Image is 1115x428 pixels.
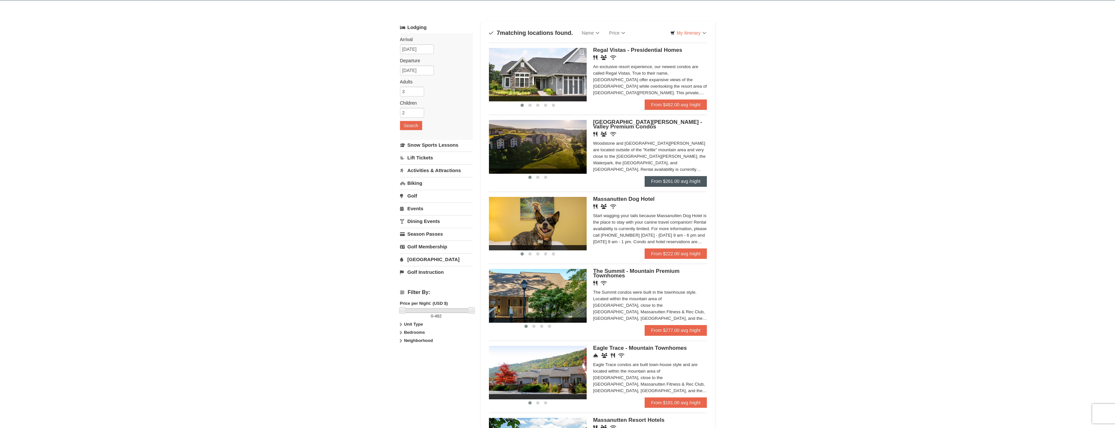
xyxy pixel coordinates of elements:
[400,266,473,278] a: Golf Instruction
[611,353,615,358] i: Restaurant
[645,99,707,110] a: From $482.00 avg /night
[431,314,433,318] span: 0
[400,164,473,176] a: Activities & Attractions
[593,268,679,279] span: The Summit - Mountain Premium Townhomes
[593,64,707,96] div: An exclusive resort experience, our newest condos are called Regal Vistas. True to their name, [G...
[610,55,616,60] i: Wireless Internet (free)
[601,353,608,358] i: Conference Facilities
[400,228,473,240] a: Season Passes
[404,322,423,327] strong: Unit Type
[577,26,604,39] a: Name
[404,338,433,343] strong: Neighborhood
[400,177,473,189] a: Biking
[400,190,473,202] a: Golf
[610,132,616,137] i: Wireless Internet (free)
[601,204,607,209] i: Banquet Facilities
[593,119,702,130] span: [GEOGRAPHIC_DATA][PERSON_NAME] - Valley Premium Condos
[593,132,597,137] i: Restaurant
[645,325,707,335] a: From $277.00 avg /night
[404,330,425,335] strong: Bedrooms
[604,26,630,39] a: Price
[593,417,665,423] span: Massanutten Resort Hotels
[610,204,616,209] i: Wireless Internet (free)
[400,241,473,253] a: Golf Membership
[601,132,607,137] i: Banquet Facilities
[593,47,682,53] span: Regal Vistas - Presidential Homes
[400,301,448,306] strong: Price per Night: (USD $)
[593,289,707,322] div: The Summit condos were built in the townhouse style. Located within the mountain area of [GEOGRAP...
[593,213,707,245] div: Start wagging your tails because Massanutten Dog Hotel is the place to stay with your canine trav...
[400,57,468,64] label: Departure
[400,121,422,130] button: Search
[400,289,473,295] h4: Filter By:
[645,176,707,186] a: From $261.00 avg /night
[601,55,607,60] i: Banquet Facilities
[593,281,597,286] i: Restaurant
[400,202,473,214] a: Events
[400,313,473,319] label: -
[400,215,473,227] a: Dining Events
[497,30,500,36] span: 7
[593,362,707,394] div: Eagle Trace condos are built town-house style and are located within the mountain area of [GEOGRA...
[489,30,573,36] h4: matching locations found.
[666,28,710,38] a: My Itinerary
[593,204,597,209] i: Restaurant
[593,353,598,358] i: Concierge Desk
[400,22,473,33] a: Lodging
[593,140,707,173] div: Woodstone and [GEOGRAPHIC_DATA][PERSON_NAME] are located outside of the "Kettle" mountain area an...
[400,100,468,106] label: Children
[593,196,655,202] span: Massanutten Dog Hotel
[601,281,607,286] i: Wireless Internet (free)
[400,36,468,43] label: Arrival
[593,55,597,60] i: Restaurant
[618,353,624,358] i: Wireless Internet (free)
[400,152,473,164] a: Lift Tickets
[435,314,442,318] span: 482
[400,79,468,85] label: Adults
[400,253,473,265] a: [GEOGRAPHIC_DATA]
[593,345,687,351] span: Eagle Trace - Mountain Townhomes
[645,248,707,259] a: From $222.00 avg /night
[645,397,707,408] a: From $181.00 avg /night
[400,139,473,151] a: Snow Sports Lessons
